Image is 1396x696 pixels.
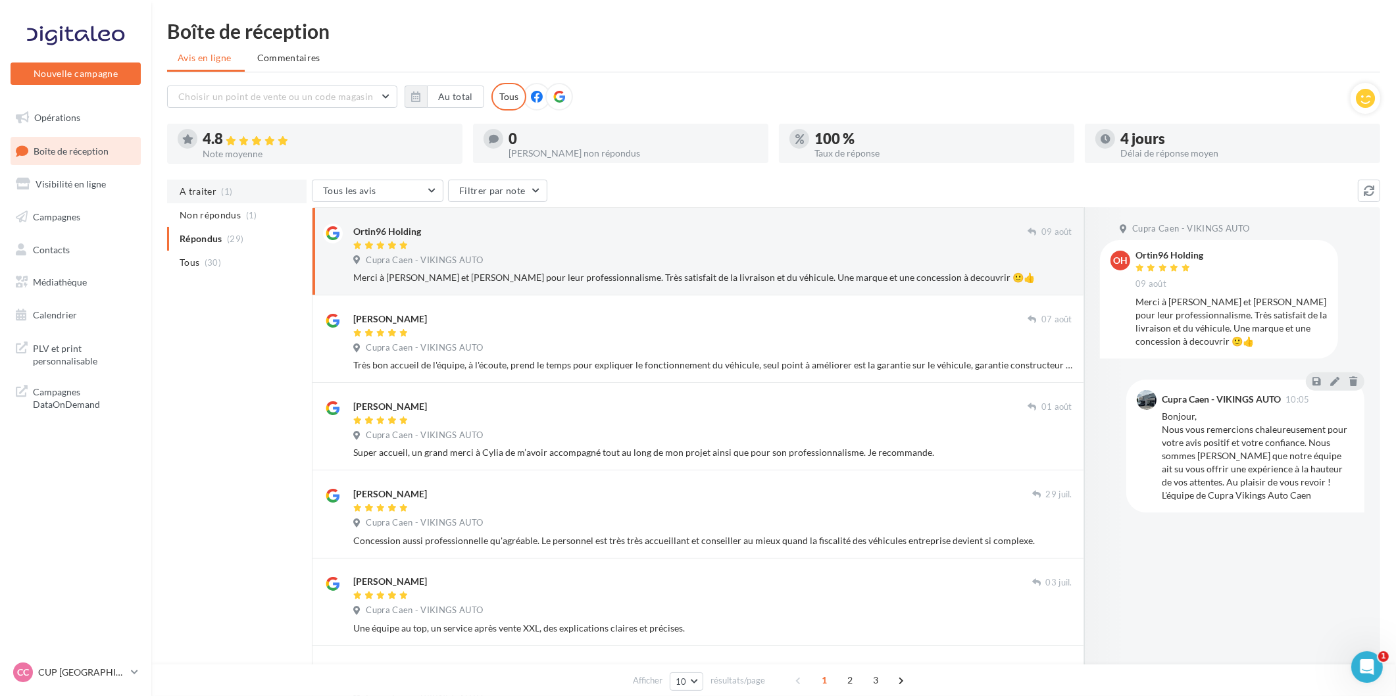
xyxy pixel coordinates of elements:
span: Opérations [34,112,80,123]
span: Cupra Caen - VIKINGS AUTO [366,605,483,616]
div: [PERSON_NAME] [353,400,427,413]
span: 10 [676,676,687,687]
div: Merci à [PERSON_NAME] et [PERSON_NAME] pour leur professionnalisme. Très satisfait de la livraiso... [1135,295,1328,348]
p: CUP [GEOGRAPHIC_DATA] [38,666,126,679]
span: 10:05 [1285,395,1310,404]
a: Calendrier [8,301,143,329]
div: [PERSON_NAME] [353,312,427,326]
span: Calendrier [33,309,77,320]
button: Au total [427,86,484,108]
a: PLV et print personnalisable [8,334,143,373]
span: Commentaires [257,51,320,64]
span: 3 [865,670,886,691]
span: Cupra Caen - VIKINGS AUTO [1132,223,1249,235]
a: CC CUP [GEOGRAPHIC_DATA] [11,660,141,685]
a: Campagnes DataOnDemand [8,378,143,416]
button: 10 [670,672,703,691]
div: Boîte de réception [167,21,1380,41]
a: Contacts [8,236,143,264]
span: Contacts [33,243,70,255]
span: Cupra Caen - VIKINGS AUTO [366,517,483,529]
button: Tous les avis [312,180,443,202]
div: Taux de réponse [814,149,1064,158]
div: Tous [491,83,526,111]
span: Visibilité en ligne [36,178,106,189]
span: (1) [222,186,233,197]
div: Note moyenne [203,149,452,159]
span: 07 août [1041,314,1072,326]
div: Une équipe au top, un service après vente XXL, des explications claires et précises. [353,622,1072,635]
a: Visibilité en ligne [8,170,143,198]
button: Choisir un point de vente ou un code magasin [167,86,397,108]
span: Tous les avis [323,185,376,196]
div: Délai de réponse moyen [1120,149,1370,158]
button: Au total [405,86,484,108]
button: Nouvelle campagne [11,62,141,85]
div: Merci à [PERSON_NAME] et [PERSON_NAME] pour leur professionnalisme. Très satisfait de la livraiso... [353,271,1072,284]
iframe: Intercom live chat [1351,651,1383,683]
span: 01 août [1041,401,1072,413]
span: 09 août [1041,226,1072,238]
a: Opérations [8,104,143,132]
span: Non répondus [180,209,241,222]
a: Médiathèque [8,268,143,296]
span: Tous [180,256,199,269]
span: résultats/page [710,674,765,687]
span: 2 [839,670,860,691]
span: Médiathèque [33,276,87,287]
span: (1) [246,210,257,220]
span: 1 [814,670,835,691]
span: 29 juil. [1045,489,1072,501]
div: [PERSON_NAME] [353,662,427,676]
a: Campagnes [8,203,143,231]
span: Cupra Caen - VIKINGS AUTO [366,342,483,354]
div: 100 % [814,132,1064,146]
span: A traiter [180,185,216,198]
div: Ortin96 Holding [353,225,421,238]
span: Choisir un point de vente ou un code magasin [178,91,373,102]
button: Filtrer par note [448,180,547,202]
span: OH [1113,254,1128,267]
span: CC [17,666,29,679]
div: Bonjour, Nous vous remercions chaleureusement pour votre avis positif et votre confiance. Nous so... [1162,410,1354,502]
div: 4.8 [203,132,452,147]
span: 09 août [1135,278,1166,290]
span: 03 juil. [1045,577,1072,589]
div: 4 jours [1120,132,1370,146]
span: Campagnes DataOnDemand [33,383,136,411]
div: [PERSON_NAME] [353,487,427,501]
span: PLV et print personnalisable [33,339,136,368]
span: Campagnes [33,211,80,222]
a: Boîte de réception [8,137,143,165]
div: [PERSON_NAME] [353,575,427,588]
div: Très bon accueil de l'équipe, à l'écoute, prend le temps pour expliquer le fonctionnement du véhi... [353,359,1072,372]
div: 0 [509,132,758,146]
span: Boîte de réception [34,145,109,156]
span: Afficher [633,674,662,687]
div: [PERSON_NAME] non répondus [509,149,758,158]
span: Cupra Caen - VIKINGS AUTO [366,430,483,441]
div: Super accueil, un grand merci à Cylia de m’avoir accompagné tout au long de mon projet ainsi que ... [353,446,1072,459]
span: Cupra Caen - VIKINGS AUTO [366,255,483,266]
span: (30) [205,257,221,268]
div: Cupra Caen - VIKINGS AUTO [1162,395,1281,404]
div: Ortin96 Holding [1135,251,1203,260]
span: 1 [1378,651,1389,662]
div: Concession aussi professionnelle qu'agréable. Le personnel est très très accueillant et conseille... [353,534,1072,547]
